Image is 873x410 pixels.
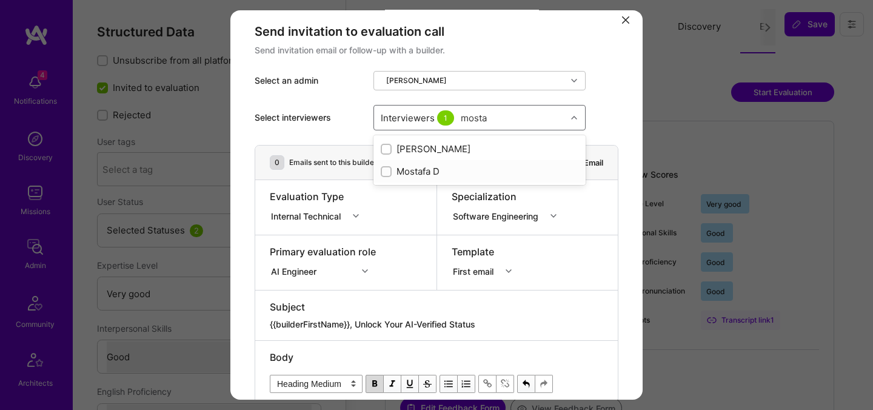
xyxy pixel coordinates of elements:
div: Select interviewers [255,112,364,124]
button: Undo [517,375,535,393]
button: Remove Link [497,375,514,393]
div: Send invitation to evaluation call [255,24,618,39]
div: Send invitation email or follow-up with a builder. [255,44,618,56]
div: Select an admin [255,75,364,87]
div: Specialization [452,190,564,203]
div: Body [270,351,603,364]
button: Italic [384,375,401,393]
i: icon Chevron [353,213,359,219]
div: [PERSON_NAME] [386,76,447,86]
select: Block type [270,375,363,393]
div: Template [452,245,520,258]
textarea: {{builderFirstName}}, Unlock Your AI-Verified Status [270,318,603,331]
div: First email [453,264,498,277]
button: Underline [401,375,419,393]
div: Subject [270,300,603,314]
div: Emails sent to this builder so far [289,157,399,168]
i: icon Chevron [550,213,557,219]
div: Primary evaluation role [270,245,376,258]
div: modal [230,10,643,400]
button: OL [458,375,475,393]
button: Strikethrough [419,375,436,393]
div: Mostafa D [381,165,578,178]
button: Bold [366,375,384,393]
span: 1 [437,110,454,125]
div: AI Engineer [271,264,321,277]
i: icon Chevron [506,268,512,274]
div: 0 [270,155,284,170]
i: icon Chevron [571,115,577,121]
i: icon Close [622,16,629,24]
button: UL [440,375,458,393]
i: icon Chevron [362,268,368,274]
div: Evaluation Type [270,190,367,203]
div: Interviewers [378,109,460,126]
div: Software Engineering [453,209,543,222]
i: icon Chevron [571,78,577,84]
button: Link [478,375,497,393]
button: Redo [535,375,553,393]
div: [PERSON_NAME] [381,143,578,155]
span: Heading Medium [270,375,363,393]
div: Internal Technical [271,209,346,222]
